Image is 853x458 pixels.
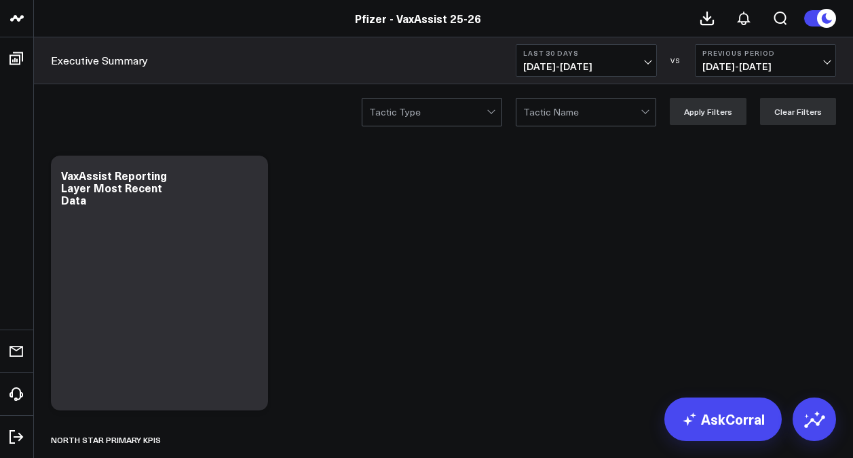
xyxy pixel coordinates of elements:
span: [DATE] - [DATE] [702,61,829,72]
div: VaxAssist Reporting Layer Most Recent Data [61,168,167,207]
button: Apply Filters [670,98,746,125]
a: Pfizer - VaxAssist 25-26 [355,11,481,26]
button: Previous Period[DATE]-[DATE] [695,44,836,77]
div: North Star Primary KPIs [51,424,161,455]
b: Last 30 Days [523,49,649,57]
div: VS [664,56,688,65]
button: Clear Filters [760,98,836,125]
span: [DATE] - [DATE] [523,61,649,72]
a: Executive Summary [51,53,148,68]
button: Last 30 Days[DATE]-[DATE] [516,44,657,77]
b: Previous Period [702,49,829,57]
a: AskCorral [664,398,782,441]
